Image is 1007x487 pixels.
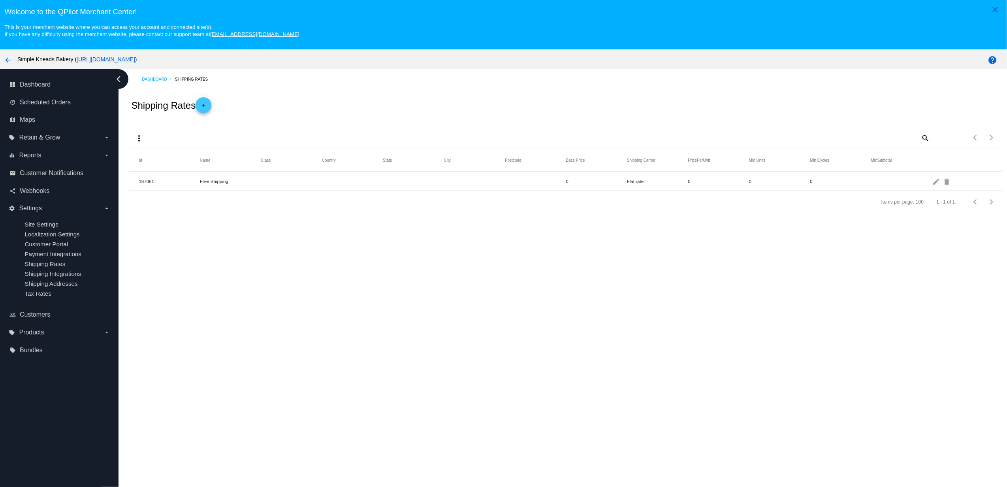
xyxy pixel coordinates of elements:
[134,134,144,143] mat-icon: more_vert
[20,116,35,123] span: Maps
[24,290,51,297] a: Tax Rates
[9,96,110,109] a: update Scheduled Orders
[990,5,1000,14] mat-icon: close
[24,251,81,257] a: Payment Integrations
[104,152,110,159] i: arrow_drop_down
[19,134,60,141] span: Retain & Grow
[20,81,51,88] span: Dashboard
[749,177,810,186] mat-cell: 0
[104,134,110,141] i: arrow_drop_down
[199,103,208,112] mat-icon: add
[936,199,955,205] div: 1 - 1 of 1
[3,55,13,65] mat-icon: arrow_back
[210,31,299,37] a: [EMAIL_ADDRESS][DOMAIN_NAME]
[142,73,175,85] a: Dashboard
[984,130,999,145] button: Next page
[9,311,16,318] i: people_outline
[19,152,41,159] span: Reports
[688,177,749,186] mat-cell: 0
[9,167,110,179] a: email Customer Notifications
[9,81,16,88] i: dashboard
[77,56,135,62] a: [URL][DOMAIN_NAME]
[9,113,110,126] a: map Maps
[920,132,930,144] mat-icon: search
[17,56,137,62] span: Simple Kneads Bakery ( )
[9,347,16,353] i: local_offer
[810,177,871,186] mat-cell: 0
[24,270,81,277] a: Shipping Integrations
[20,99,71,106] span: Scheduled Orders
[4,8,1002,16] h3: Welcome to the QPilot Merchant Center!
[104,329,110,336] i: arrow_drop_down
[104,205,110,211] i: arrow_drop_down
[175,73,215,85] a: Shipping Rates
[627,177,688,186] mat-cell: Flat rate
[968,130,984,145] button: Previous page
[988,55,997,65] mat-icon: help
[810,158,829,162] button: Change sorting for MinCycles
[322,158,336,162] button: Change sorting for Country
[9,117,16,123] i: map
[9,170,16,176] i: email
[20,347,43,354] span: Bundles
[24,221,58,228] a: Site Settings
[20,187,49,194] span: Webhooks
[444,158,451,162] button: Change sorting for City
[505,158,521,162] button: Change sorting for Postcode
[9,188,16,194] i: share
[9,134,15,141] i: local_offer
[968,194,984,210] button: Previous page
[200,177,261,186] mat-cell: Free Shipping
[383,158,392,162] button: Change sorting for State
[24,241,68,247] a: Customer Portal
[112,73,125,85] i: chevron_left
[9,308,110,321] a: people_outline Customers
[139,158,142,162] button: Change sorting for Id
[9,344,110,357] a: local_offer Bundles
[9,152,15,159] i: equalizer
[24,231,79,238] a: Localization Settings
[19,329,44,336] span: Products
[627,158,655,162] button: Change sorting for ShippingCarrier
[24,260,65,267] a: Shipping Rates
[24,280,77,287] a: Shipping Addresses
[20,170,83,177] span: Customer Notifications
[20,311,50,318] span: Customers
[871,158,892,162] button: Change sorting for MinSubtotal
[9,185,110,197] a: share Webhooks
[4,24,299,37] small: This is your merchant website where you can access your account and connected site(s). If you hav...
[9,205,15,211] i: settings
[261,158,271,162] button: Change sorting for Class
[881,199,914,205] div: Items per page:
[566,177,627,186] mat-cell: 0
[131,97,211,113] h2: Shipping Rates
[200,158,211,162] button: Change sorting for Name
[139,177,200,186] mat-cell: 187061
[749,158,766,162] button: Change sorting for MinUnits
[9,99,16,106] i: update
[19,205,42,212] span: Settings
[984,194,999,210] button: Next page
[9,78,110,91] a: dashboard Dashboard
[9,329,15,336] i: local_offer
[916,199,924,205] div: 100
[932,175,941,187] mat-icon: edit
[566,158,585,162] button: Change sorting for BasePrice
[688,158,710,162] button: Change sorting for PricePerUnit
[943,175,952,187] mat-icon: delete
